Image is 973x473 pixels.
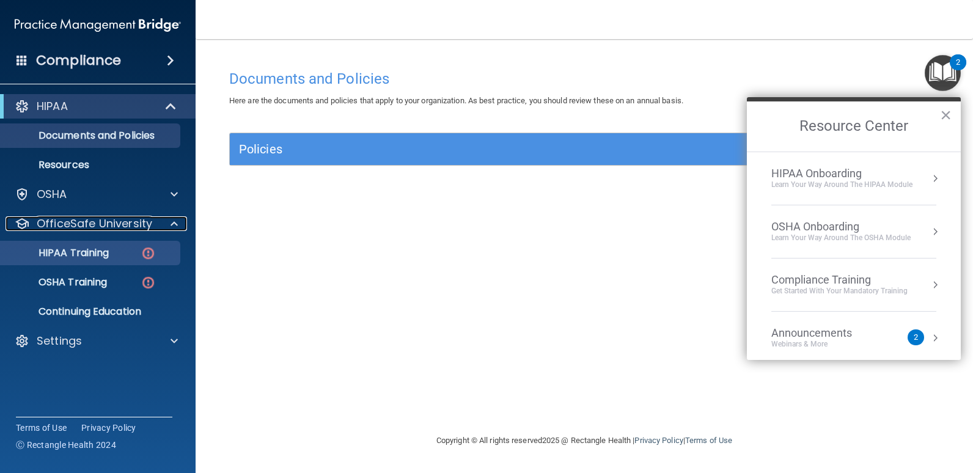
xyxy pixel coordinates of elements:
a: Privacy Policy [634,436,683,445]
a: HIPAA [15,99,177,114]
a: Privacy Policy [81,422,136,434]
a: Terms of Use [16,422,67,434]
button: Close [940,105,952,125]
p: OSHA Training [8,276,107,288]
a: Policies [239,139,930,159]
button: Open Resource Center, 2 new notifications [925,55,961,91]
span: Ⓒ Rectangle Health 2024 [16,439,116,451]
div: Copyright © All rights reserved 2025 @ Rectangle Health | | [361,421,807,460]
div: Webinars & More [771,339,876,350]
p: HIPAA [37,99,68,114]
div: Resource Center [747,97,961,360]
h4: Compliance [36,52,121,69]
h5: Policies [239,142,752,156]
div: 2 [956,62,960,78]
div: Learn your way around the OSHA module [771,233,911,243]
p: HIPAA Training [8,247,109,259]
iframe: Drift Widget Chat Controller [762,386,958,435]
div: Learn Your Way around the HIPAA module [771,180,912,190]
img: danger-circle.6113f641.png [141,275,156,290]
div: Announcements [771,326,876,340]
a: OfficeSafe University [15,216,178,231]
img: PMB logo [15,13,181,37]
h4: Documents and Policies [229,71,939,87]
p: OSHA [37,187,67,202]
p: Continuing Education [8,306,175,318]
p: OfficeSafe University [37,216,152,231]
a: OSHA [15,187,178,202]
h2: Resource Center [747,101,961,152]
img: danger-circle.6113f641.png [141,246,156,261]
p: Settings [37,334,82,348]
a: Terms of Use [685,436,732,445]
p: Resources [8,159,175,171]
div: OSHA Onboarding [771,220,911,233]
p: Documents and Policies [8,130,175,142]
span: Here are the documents and policies that apply to your organization. As best practice, you should... [229,96,683,105]
div: HIPAA Onboarding [771,167,912,180]
div: Get Started with your mandatory training [771,286,908,296]
a: Settings [15,334,178,348]
div: Compliance Training [771,273,908,287]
